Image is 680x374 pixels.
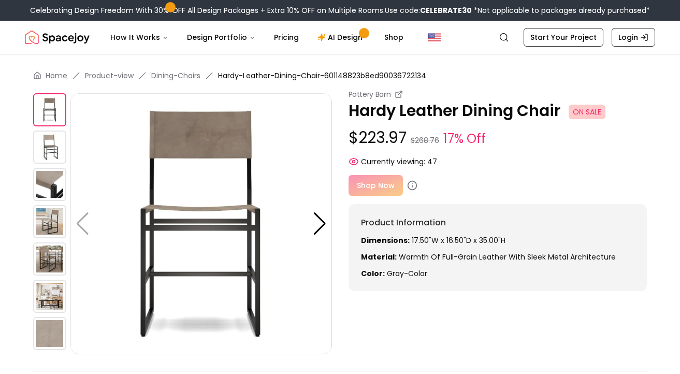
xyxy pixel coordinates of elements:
button: Design Portfolio [179,27,264,48]
button: How It Works [102,27,177,48]
a: Login [612,28,655,47]
nav: Main [102,27,412,48]
a: Home [46,70,67,81]
nav: Global [25,21,655,54]
strong: Color: [361,268,385,279]
strong: Material: [361,252,397,262]
a: AI Design [309,27,374,48]
span: Currently viewing: [361,156,425,167]
img: https://storage.googleapis.com/spacejoy-main/assets/601148823b8ed90036722134/product_3_69ik4n1blacm [33,205,66,238]
img: United States [428,31,441,44]
img: https://storage.googleapis.com/spacejoy-main/assets/601148823b8ed90036722134/product_1_ga05ma43lm5k [33,131,66,164]
img: https://storage.googleapis.com/spacejoy-main/assets/601148823b8ed90036722134/product_2_7kmm16gn525a [33,168,66,201]
span: *Not applicable to packages already purchased* [472,5,650,16]
a: Product-view [85,70,134,81]
a: Pricing [266,27,307,48]
a: Start Your Project [524,28,603,47]
span: Hardy-Leather-Dining-Chair-601148823b8ed90036722134 [218,70,426,81]
a: Spacejoy [25,27,90,48]
h6: Product Information [361,217,635,229]
img: https://storage.googleapis.com/spacejoy-main/assets/601148823b8ed90036722134/product_6_5ka584b9ihoj [33,317,66,350]
p: Hardy Leather Dining Chair [349,102,647,120]
span: Use code: [385,5,472,16]
a: Dining-Chairs [151,70,200,81]
img: https://storage.googleapis.com/spacejoy-main/assets/601148823b8ed90036722134/product_1_ga05ma43lm5k [331,93,592,354]
span: gray-color [387,268,427,279]
b: CELEBRATE30 [420,5,472,16]
nav: breadcrumb [33,70,647,81]
img: https://storage.googleapis.com/spacejoy-main/assets/601148823b8ed90036722134/product_0_561on34ohcp6 [70,93,331,354]
img: Spacejoy Logo [25,27,90,48]
img: https://storage.googleapis.com/spacejoy-main/assets/601148823b8ed90036722134/product_0_561on34ohcp6 [33,93,66,126]
p: $223.97 [349,128,647,148]
p: 17.50"W x 16.50"D x 35.00"H [361,235,635,246]
div: Celebrating Design Freedom With 30% OFF All Design Packages + Extra 10% OFF on Multiple Rooms. [30,5,650,16]
strong: Dimensions: [361,235,410,246]
small: 17% Off [443,130,486,148]
a: Shop [376,27,412,48]
img: https://storage.googleapis.com/spacejoy-main/assets/601148823b8ed90036722134/product_5_c2g69ia48gd [33,280,66,313]
small: $268.76 [411,135,439,146]
small: Pottery Barn [349,89,391,99]
span: 47 [427,156,437,167]
span: warmth of full-grain leather with sleek metal architecture [399,252,616,262]
img: https://storage.googleapis.com/spacejoy-main/assets/601148823b8ed90036722134/product_4_g83n00bo504 [33,242,66,276]
span: ON SALE [569,105,605,119]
